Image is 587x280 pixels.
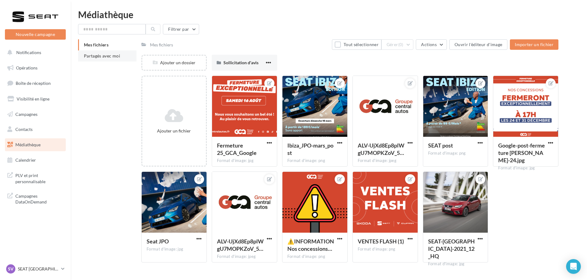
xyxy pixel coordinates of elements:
span: SEAT-Ibiza-2021_12_HQ [428,238,475,259]
div: Format d'image: png [358,246,413,252]
div: Format d'image: png [287,158,342,164]
span: Boîte de réception [16,81,51,86]
span: VENTES FLASH (1) [358,238,404,245]
span: Google-post-fermeture noel-24.jpg [498,142,545,164]
button: Actions [416,39,447,50]
span: Partagés avec moi [84,53,120,58]
div: Ajouter un fichier [145,128,203,134]
a: SV SEAT [GEOGRAPHIC_DATA] [5,263,66,275]
div: Médiathèque [78,10,580,19]
a: Contacts [4,123,67,136]
div: Format d'image: png [428,151,483,156]
a: PLV et print personnalisable [4,169,67,187]
div: Format d'image: jpg [498,165,553,171]
span: Médiathèque [15,142,41,147]
button: Filtrer par [163,24,199,34]
span: Mes fichiers [84,42,108,47]
div: Format d'image: jpg [428,261,483,267]
span: Campagnes [15,111,37,116]
span: Contacts [15,127,33,132]
span: Visibilité en ligne [17,96,49,101]
button: Notifications [4,46,65,59]
div: Format d'image: png [287,254,342,259]
button: Nouvelle campagne [5,29,66,40]
span: Ibiza_JPO-mars_post [287,142,333,156]
button: Gérer(0) [381,39,414,50]
span: SEAT post [428,142,453,149]
span: Sollicitation d'avis [223,60,258,65]
span: ⚠️INFORMATION Nos concessions de Vienne ne sont joignables ni par téléphone, ni par internet pour... [287,238,334,252]
p: SEAT [GEOGRAPHIC_DATA] [18,266,59,272]
span: PLV et print personnalisable [15,171,63,184]
a: Boîte de réception [4,77,67,90]
span: Notifications [16,50,41,55]
div: Ajouter un dossier [142,60,206,66]
a: Campagnes [4,108,67,121]
a: Calendrier [4,154,67,167]
span: Fermeture 25_GCA_Google [217,142,257,156]
div: Format d'image: jpeg [358,158,413,164]
button: Importer un fichier [510,39,558,50]
span: ALV-UjXd8Ep8plWgU7MOPKZoV_5qYw5MUNHC-ZeEzA_VBydZd3-4QG8G [358,142,404,156]
a: Opérations [4,61,67,74]
button: Ouvrir l'éditeur d'image [449,39,507,50]
span: Importer un fichier [515,42,554,47]
a: Visibilité en ligne [4,93,67,105]
span: (0) [398,42,404,47]
span: Campagnes DataOnDemand [15,192,63,205]
span: Actions [421,42,436,47]
button: Tout sélectionner [332,39,381,50]
a: Campagnes DataOnDemand [4,189,67,207]
span: ALV-UjXd8Ep8plWgU7MOPKZoV_5qYw5MUNHC-ZeEzA_VBydZd3-4QG8G [217,238,264,252]
span: Opérations [16,65,37,70]
div: Open Intercom Messenger [566,259,581,274]
div: Format d'image: jpg [217,158,272,164]
div: Format d'image: jpeg [217,254,272,259]
a: Médiathèque [4,138,67,151]
span: Seat JPO [147,238,169,245]
span: Calendrier [15,157,36,163]
div: Format d'image: jpg [147,246,202,252]
span: SV [8,266,14,272]
div: Mes fichiers [150,42,173,48]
